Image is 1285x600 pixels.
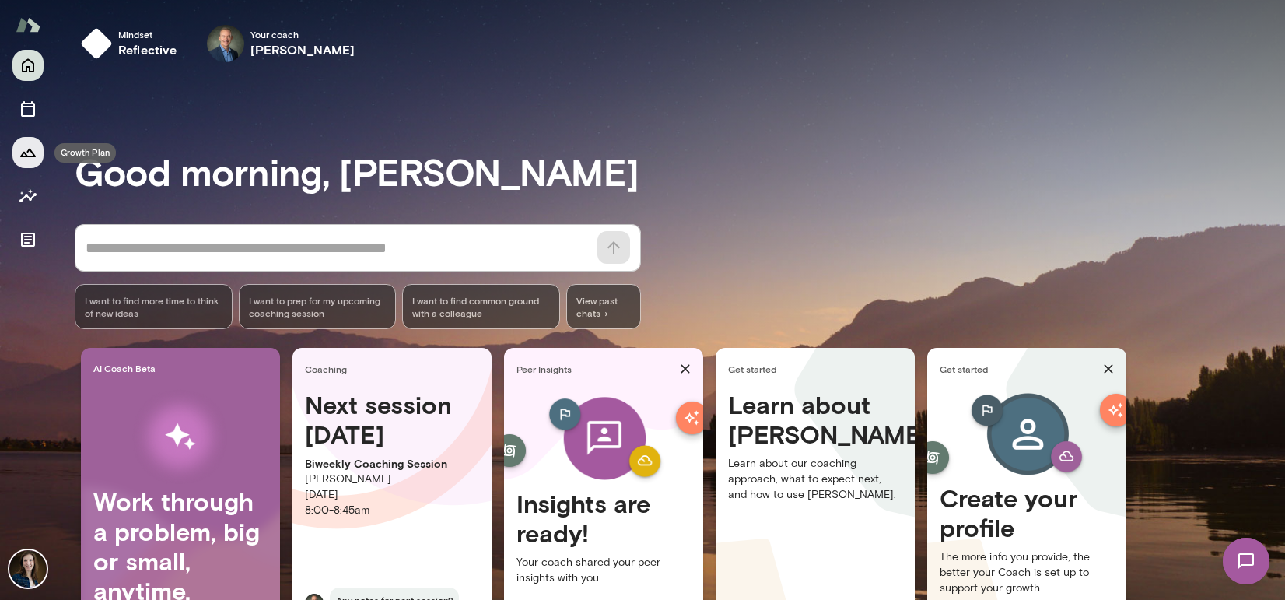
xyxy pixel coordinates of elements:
h6: reflective [118,40,177,59]
span: Your coach [250,28,355,40]
button: Documents [12,224,44,255]
div: I want to find common ground with a colleague [402,284,560,329]
span: Get started [728,363,909,375]
span: I want to prep for my upcoming coaching session [249,294,387,319]
p: [DATE] [305,487,479,503]
p: Learn about our coaching approach, what to expect next, and how to use [PERSON_NAME]. [728,456,902,503]
span: Mindset [118,28,177,40]
p: Your coach shared your peer insights with you. [516,555,691,586]
img: AI Workflows [111,388,250,486]
button: Home [12,50,44,81]
div: I want to find more time to think of new ideas [75,284,233,329]
img: Anna Chilstedt [9,550,47,588]
h3: Good morning, [PERSON_NAME] [75,149,1285,193]
button: Mindsetreflective [75,19,190,68]
span: Get started [940,363,1097,375]
img: Michael Alden [207,25,244,62]
span: AI Coach Beta [93,362,274,374]
span: I want to find more time to think of new ideas [85,294,222,319]
img: Mento [16,10,40,40]
img: peer-insights [528,390,680,489]
p: Biweekly Coaching Session [305,456,479,472]
img: Create profile [946,390,1108,483]
div: Growth Plan [54,143,116,163]
h4: Next session [DATE] [305,390,479,450]
h4: Create your profile [940,483,1114,543]
div: I want to prep for my upcoming coaching session [239,284,397,329]
div: Michael AldenYour coach[PERSON_NAME] [196,19,366,68]
span: I want to find common ground with a colleague [412,294,550,319]
p: [PERSON_NAME] [305,472,479,487]
p: The more info you provide, the better your Coach is set up to support your growth. [940,549,1114,596]
p: 8:00 - 8:45am [305,503,479,518]
span: Peer Insights [516,363,674,375]
h6: [PERSON_NAME] [250,40,355,59]
h4: Insights are ready! [516,489,691,549]
h4: Learn about [PERSON_NAME] [728,390,902,450]
button: Growth Plan [12,137,44,168]
span: Coaching [305,363,485,375]
img: mindset [81,28,112,59]
button: Insights [12,181,44,212]
button: Sessions [12,93,44,125]
span: View past chats -> [566,284,641,329]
